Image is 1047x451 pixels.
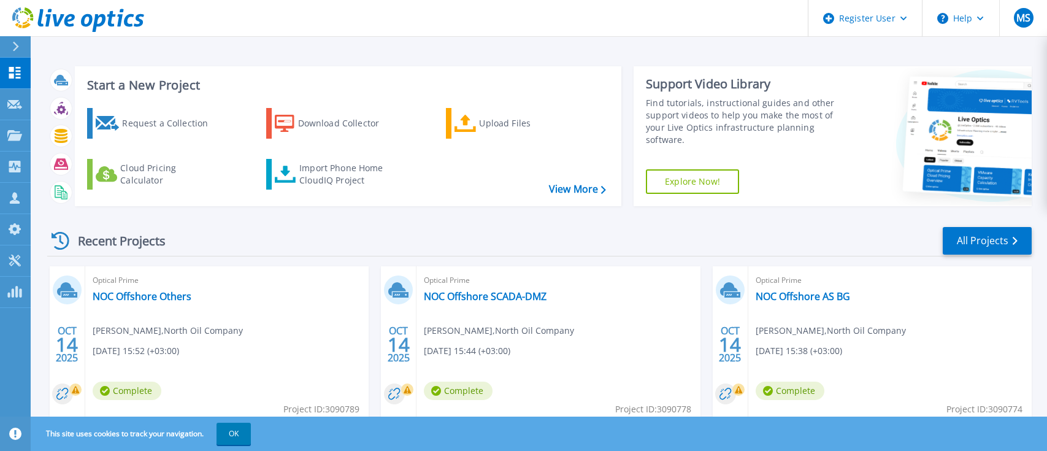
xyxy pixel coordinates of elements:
[615,403,691,416] span: Project ID: 3090778
[946,403,1022,416] span: Project ID: 3090774
[93,290,191,303] a: NOC Offshore Others
[120,162,218,187] div: Cloud Pricing Calculator
[718,322,742,367] div: OCT 2025
[756,290,850,303] a: NOC Offshore AS BG
[56,339,78,350] span: 14
[719,339,741,350] span: 14
[756,274,1024,287] span: Optical Prime
[217,423,251,445] button: OK
[424,344,510,358] span: [DATE] 15:44 (+03:00)
[298,111,396,136] div: Download Collector
[756,324,906,337] span: [PERSON_NAME] , North Oil Company
[47,226,182,256] div: Recent Projects
[87,108,224,139] a: Request a Collection
[87,79,605,92] h3: Start a New Project
[387,322,410,367] div: OCT 2025
[646,169,739,194] a: Explore Now!
[93,324,243,337] span: [PERSON_NAME] , North Oil Company
[283,403,359,416] span: Project ID: 3090789
[388,339,410,350] span: 14
[446,108,583,139] a: Upload Files
[93,344,179,358] span: [DATE] 15:52 (+03:00)
[424,274,692,287] span: Optical Prime
[122,111,220,136] div: Request a Collection
[424,324,574,337] span: [PERSON_NAME] , North Oil Company
[549,183,606,195] a: View More
[55,322,79,367] div: OCT 2025
[756,344,842,358] span: [DATE] 15:38 (+03:00)
[646,97,847,146] div: Find tutorials, instructional guides and other support videos to help you make the most of your L...
[943,227,1032,255] a: All Projects
[266,108,403,139] a: Download Collector
[424,290,547,303] a: NOC Offshore SCADA-DMZ
[87,159,224,190] a: Cloud Pricing Calculator
[1016,13,1030,23] span: MS
[93,274,361,287] span: Optical Prime
[299,162,395,187] div: Import Phone Home CloudIQ Project
[34,423,251,445] span: This site uses cookies to track your navigation.
[646,76,847,92] div: Support Video Library
[756,382,824,400] span: Complete
[424,382,493,400] span: Complete
[479,111,577,136] div: Upload Files
[93,382,161,400] span: Complete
